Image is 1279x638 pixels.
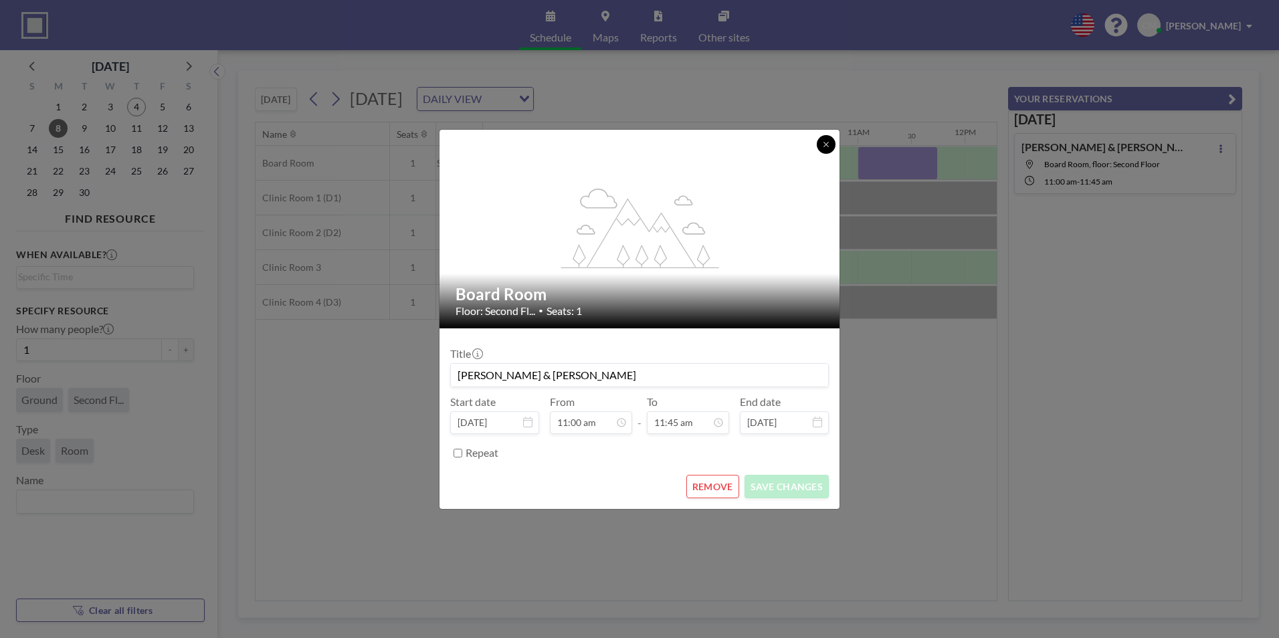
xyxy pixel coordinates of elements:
[740,395,781,409] label: End date
[538,306,543,316] span: •
[450,395,496,409] label: Start date
[456,304,535,318] span: Floor: Second Fl...
[686,475,739,498] button: REMOVE
[550,395,575,409] label: From
[451,364,828,387] input: (No title)
[456,284,825,304] h2: Board Room
[637,400,642,429] span: -
[450,347,482,360] label: Title
[561,187,719,268] g: flex-grow: 1.2;
[647,395,658,409] label: To
[547,304,582,318] span: Seats: 1
[745,475,829,498] button: SAVE CHANGES
[466,446,498,459] label: Repeat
